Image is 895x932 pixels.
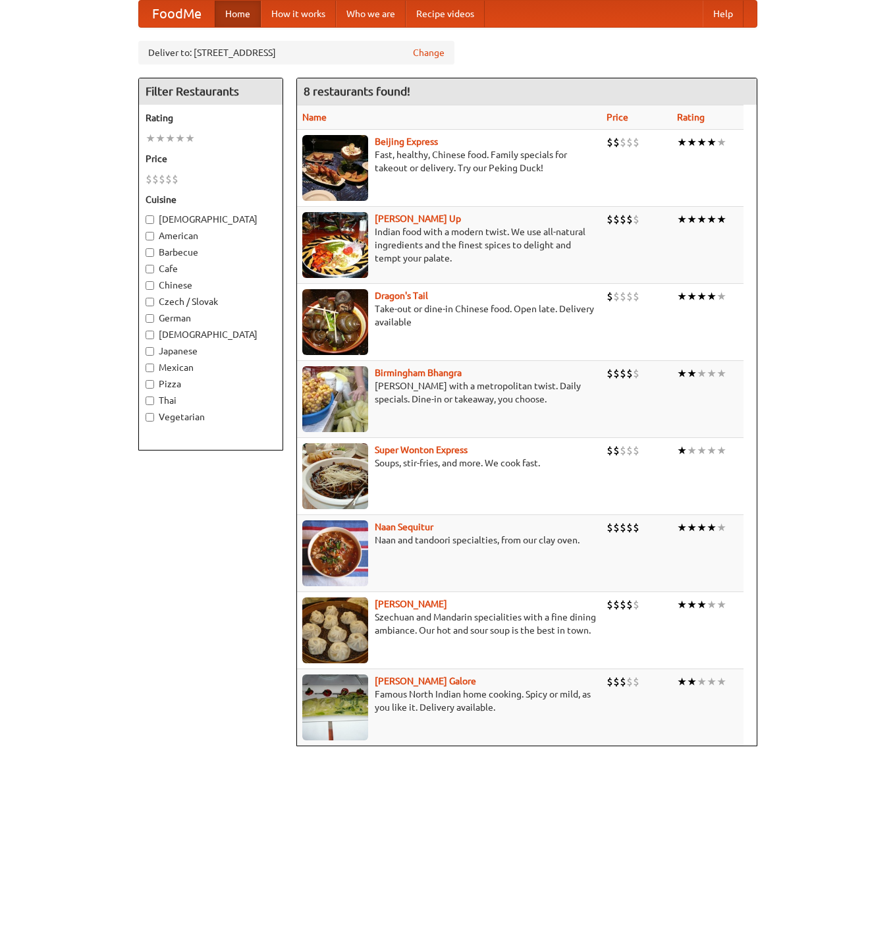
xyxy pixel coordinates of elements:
[677,366,687,381] li: ★
[146,298,154,306] input: Czech / Slovak
[146,248,154,257] input: Barbecue
[626,366,633,381] li: $
[138,41,454,65] div: Deliver to: [STREET_ADDRESS]
[687,366,697,381] li: ★
[139,78,283,105] h4: Filter Restaurants
[717,135,726,150] li: ★
[146,344,276,358] label: Japanese
[687,674,697,689] li: ★
[620,674,626,689] li: $
[146,215,154,224] input: [DEMOGRAPHIC_DATA]
[633,443,639,458] li: $
[302,611,597,637] p: Szechuan and Mandarin specialities with a fine dining ambiance. Our hot and sour soup is the best...
[626,443,633,458] li: $
[687,212,697,227] li: ★
[607,520,613,535] li: $
[375,368,462,378] a: Birmingham Bhangra
[375,676,476,686] a: [PERSON_NAME] Galore
[707,212,717,227] li: ★
[375,522,433,532] a: Naan Sequitur
[677,112,705,123] a: Rating
[697,135,707,150] li: ★
[302,688,597,714] p: Famous North Indian home cooking. Spicy or mild, as you like it. Delivery available.
[687,520,697,535] li: ★
[146,410,276,424] label: Vegetarian
[707,443,717,458] li: ★
[607,597,613,612] li: $
[620,135,626,150] li: $
[406,1,485,27] a: Recipe videos
[687,597,697,612] li: ★
[146,246,276,259] label: Barbecue
[375,290,428,301] a: Dragon's Tail
[626,289,633,304] li: $
[626,135,633,150] li: $
[146,364,154,372] input: Mexican
[302,112,327,123] a: Name
[146,328,276,341] label: [DEMOGRAPHIC_DATA]
[146,331,154,339] input: [DEMOGRAPHIC_DATA]
[302,443,368,509] img: superwonton.jpg
[146,279,276,292] label: Chinese
[304,85,410,97] ng-pluralize: 8 restaurants found!
[677,597,687,612] li: ★
[302,520,368,586] img: naansequitur.jpg
[172,172,178,186] li: $
[175,131,185,146] li: ★
[146,265,154,273] input: Cafe
[146,377,276,391] label: Pizza
[633,366,639,381] li: $
[620,443,626,458] li: $
[626,212,633,227] li: $
[633,135,639,150] li: $
[607,443,613,458] li: $
[302,379,597,406] p: [PERSON_NAME] with a metropolitan twist. Daily specials. Dine-in or takeaway, you choose.
[697,366,707,381] li: ★
[717,366,726,381] li: ★
[677,443,687,458] li: ★
[146,413,154,422] input: Vegetarian
[607,212,613,227] li: $
[633,597,639,612] li: $
[302,597,368,663] img: shandong.jpg
[146,347,154,356] input: Japanese
[159,172,165,186] li: $
[302,212,368,278] img: curryup.jpg
[697,443,707,458] li: ★
[146,380,154,389] input: Pizza
[677,674,687,689] li: ★
[146,361,276,374] label: Mexican
[336,1,406,27] a: Who we are
[146,229,276,242] label: American
[146,193,276,206] h5: Cuisine
[375,599,447,609] a: [PERSON_NAME]
[677,289,687,304] li: ★
[613,289,620,304] li: $
[146,131,155,146] li: ★
[633,212,639,227] li: $
[717,597,726,612] li: ★
[703,1,744,27] a: Help
[717,212,726,227] li: ★
[165,172,172,186] li: $
[152,172,159,186] li: $
[633,674,639,689] li: $
[146,394,276,407] label: Thai
[155,131,165,146] li: ★
[620,212,626,227] li: $
[613,443,620,458] li: $
[707,135,717,150] li: ★
[677,520,687,535] li: ★
[620,597,626,612] li: $
[613,212,620,227] li: $
[146,314,154,323] input: German
[146,111,276,124] h5: Rating
[302,289,368,355] img: dragon.jpg
[302,674,368,740] img: currygalore.jpg
[687,443,697,458] li: ★
[697,597,707,612] li: ★
[677,212,687,227] li: ★
[146,172,152,186] li: $
[165,131,175,146] li: ★
[620,520,626,535] li: $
